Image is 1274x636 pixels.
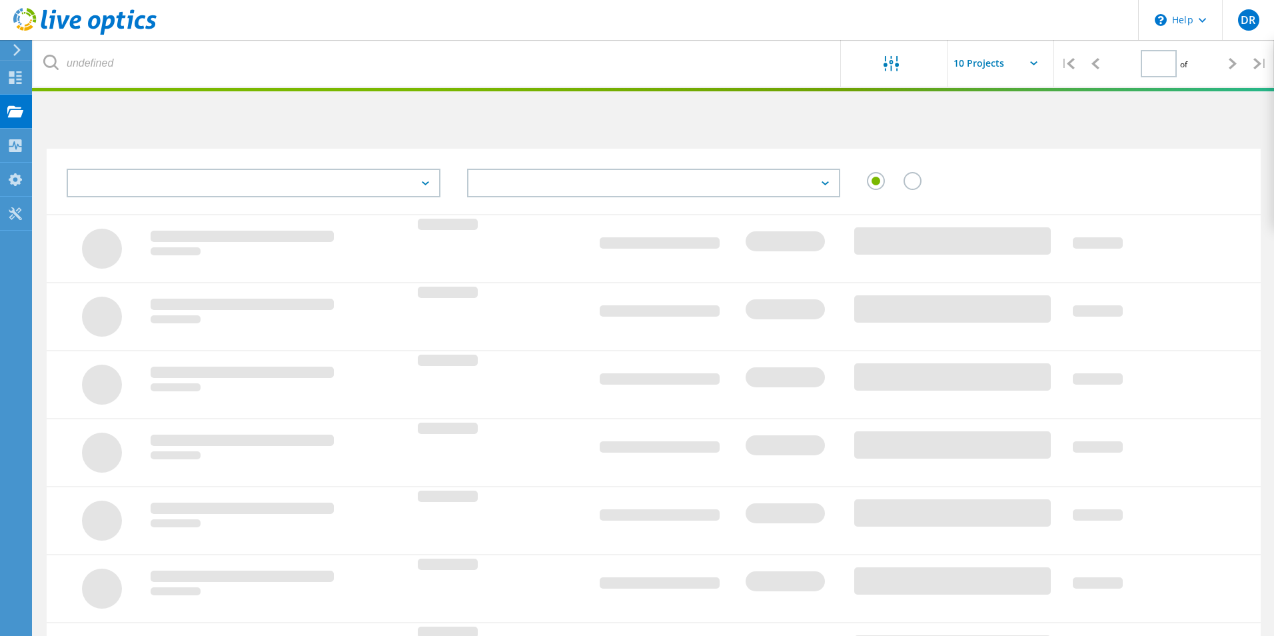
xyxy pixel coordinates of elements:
input: undefined [33,40,842,87]
a: Live Optics Dashboard [13,28,157,37]
svg: \n [1155,14,1167,26]
div: | [1054,40,1081,87]
span: of [1180,59,1187,70]
div: | [1247,40,1274,87]
span: DR [1241,15,1255,25]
